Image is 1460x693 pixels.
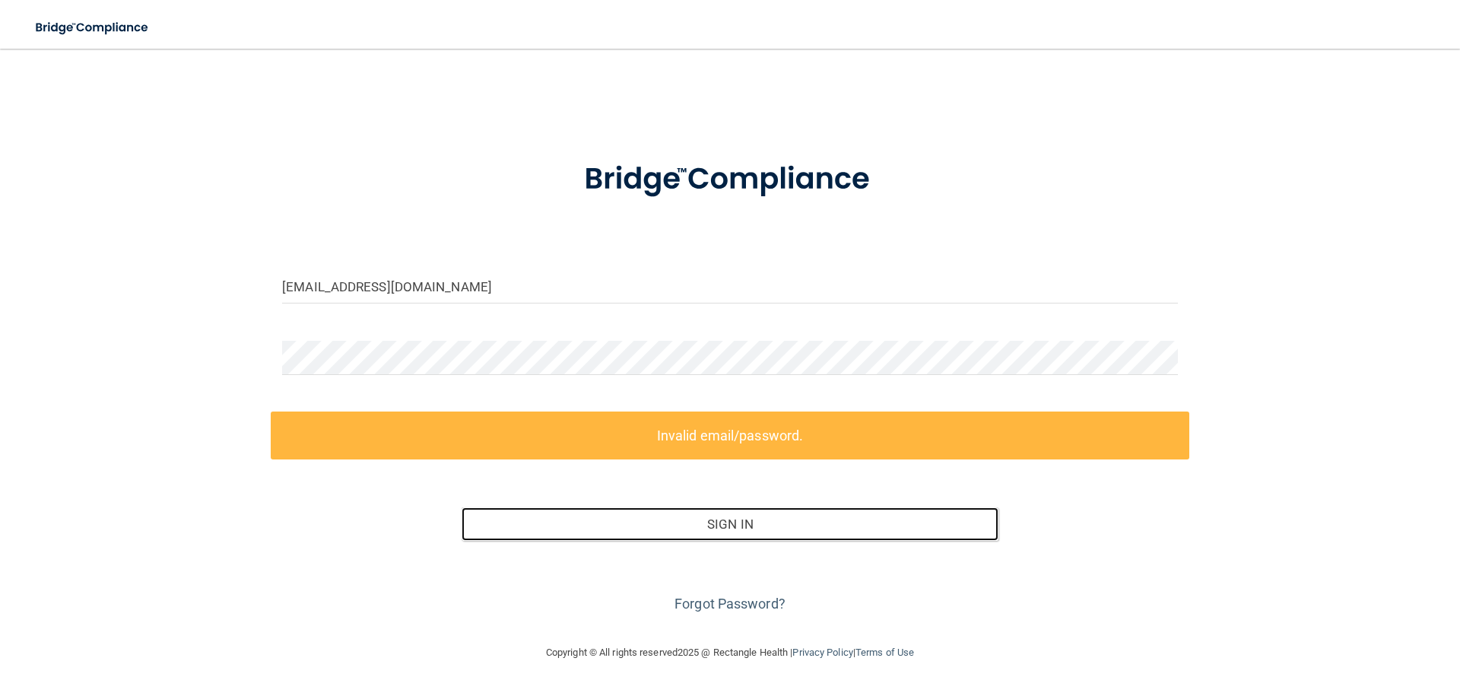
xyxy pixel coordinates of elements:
button: Sign In [462,507,999,541]
div: Copyright © All rights reserved 2025 @ Rectangle Health | | [452,628,1008,677]
input: Email [282,269,1178,304]
label: Invalid email/password. [271,412,1189,459]
img: bridge_compliance_login_screen.278c3ca4.svg [553,140,907,219]
img: bridge_compliance_login_screen.278c3ca4.svg [23,12,163,43]
a: Forgot Password? [674,596,786,612]
a: Terms of Use [855,647,914,658]
a: Privacy Policy [792,647,852,658]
